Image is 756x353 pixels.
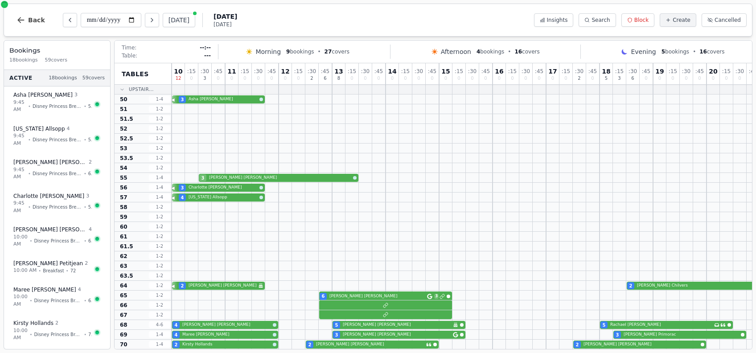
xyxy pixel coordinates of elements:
span: 72 [70,267,76,274]
span: Back [28,17,45,23]
span: 2 [310,76,313,81]
span: 67 [120,312,127,319]
span: Disney Princess Breakfast - [DATE] [34,297,82,304]
span: 2 [55,320,58,327]
span: [PERSON_NAME] [PERSON_NAME] [316,341,424,348]
span: : 30 [254,69,263,74]
span: [PERSON_NAME] [PERSON_NAME] [343,322,451,328]
span: 0 [297,76,300,81]
span: 17 [548,68,557,74]
span: 0 [391,76,394,81]
span: bookings [661,48,689,55]
span: • [84,136,86,143]
span: 55 [120,174,127,181]
span: 1 - 2 [149,302,170,308]
span: 0 [270,76,273,81]
span: 59 [120,213,127,221]
span: 0 [725,76,727,81]
span: 18 [602,68,610,74]
span: covers [514,48,539,55]
span: 50 [120,96,127,103]
span: [PERSON_NAME] [PERSON_NAME] [343,332,451,338]
span: [PERSON_NAME] Primorac [624,332,739,338]
span: [PERSON_NAME] Petitjean [13,260,83,267]
span: 16 [495,68,503,74]
span: : 45 [374,69,383,74]
span: 20 [709,68,717,74]
span: 5 [605,76,608,81]
span: 1 - 2 [149,155,170,161]
span: 2 [578,76,580,81]
span: 1 - 2 [149,145,170,152]
span: 1 - 2 [149,253,170,259]
span: 69 [88,297,92,304]
span: : 15 [294,69,303,74]
span: Breakfast [43,267,64,274]
span: 1 - 2 [149,312,170,318]
span: • [30,297,33,304]
span: [PERSON_NAME] [PERSON_NAME] [13,159,87,166]
span: 4 [67,125,70,133]
span: 2 [175,341,178,348]
span: Rachael [PERSON_NAME] [610,322,712,328]
button: Next day [145,13,159,27]
span: [DATE] [214,12,237,21]
span: 66 [120,302,127,309]
span: 10 [174,68,182,74]
span: 0 [712,76,715,81]
button: [PERSON_NAME] [PERSON_NAME]29:45 AM•Disney Princess Breakfast - [DATE]•64 [8,154,107,186]
span: 1 - 4 [149,194,170,201]
span: 59 covers [82,74,105,82]
span: 0 [551,76,554,81]
span: 3 [618,76,620,81]
span: 9:45 AM [13,99,26,114]
span: 4 [175,332,178,338]
span: 1 - 4 [149,96,170,103]
span: Maree [PERSON_NAME] [13,286,76,293]
span: : 30 [629,69,637,74]
span: Disney Princess Breakfast - [DATE] [33,204,82,210]
span: 56 [88,204,92,210]
span: • [30,238,33,244]
span: 3 [434,294,439,299]
span: : 45 [535,69,543,74]
button: Cancelled [702,13,747,27]
span: Tables [122,70,149,78]
span: [DATE] [214,21,237,28]
span: 0 [230,76,233,81]
span: 3 [335,332,338,338]
span: 1 - 2 [149,243,170,250]
span: 2 [89,159,92,166]
span: : 15 [348,69,356,74]
span: 4 [477,49,480,55]
span: 16 [699,49,707,55]
span: 0 [524,76,527,81]
span: • [28,136,31,143]
span: 18 bookings [49,74,77,82]
span: --- [204,52,211,59]
span: : 30 [468,69,477,74]
span: 69 [120,331,127,338]
span: 6 [631,76,634,81]
span: Active [9,74,33,82]
span: 6 [324,76,326,81]
span: bookings [477,48,504,55]
span: 70 [88,331,92,338]
span: Afternoon [441,47,471,56]
span: 1 - 2 [149,282,170,289]
span: 1 - 2 [149,292,170,299]
button: Previous day [63,13,77,27]
span: 16 [514,49,522,55]
span: 0 [404,76,407,81]
span: [PERSON_NAME] [PERSON_NAME] [583,341,699,348]
button: [DATE] [163,13,195,27]
span: : 45 [588,69,597,74]
span: 5 [603,322,606,328]
button: [PERSON_NAME] Petitjean210:00 AM•Breakfast•72 [8,255,107,279]
span: 27 [325,49,332,55]
span: 0 [698,76,701,81]
span: 3 [86,193,89,200]
span: Disney Princess Breakfast - [DATE] [34,238,82,244]
svg: Google booking [453,332,458,337]
span: 0 [190,76,193,81]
